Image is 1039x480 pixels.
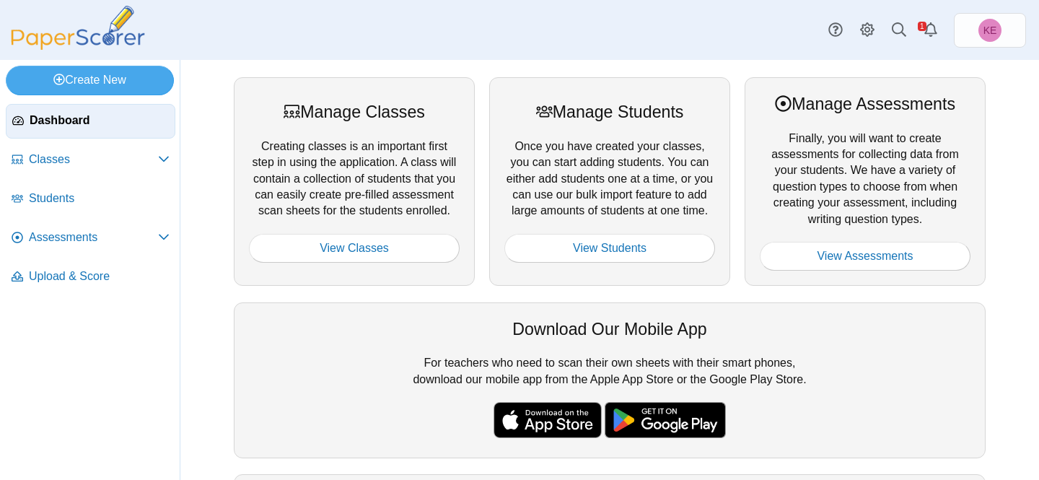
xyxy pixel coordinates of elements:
[504,100,715,123] div: Manage Students
[6,66,174,95] a: Create New
[29,191,170,206] span: Students
[6,40,150,52] a: PaperScorer
[6,260,175,294] a: Upload & Score
[234,77,475,286] div: Creating classes is an important first step in using the application. A class will contain a coll...
[489,77,730,286] div: Once you have created your classes, you can start adding students. You can either add students on...
[6,104,175,139] a: Dashboard
[249,100,460,123] div: Manage Classes
[915,14,947,46] a: Alerts
[6,143,175,178] a: Classes
[249,234,460,263] a: View Classes
[760,242,970,271] a: View Assessments
[29,269,170,284] span: Upload & Score
[504,234,715,263] a: View Students
[30,113,169,128] span: Dashboard
[745,77,986,286] div: Finally, you will want to create assessments for collecting data from your students. We have a va...
[983,25,997,35] span: Kimberly Evans
[29,230,158,245] span: Assessments
[6,6,150,50] img: PaperScorer
[760,92,970,115] div: Manage Assessments
[954,13,1026,48] a: Kimberly Evans
[494,402,602,438] img: apple-store-badge.svg
[6,221,175,256] a: Assessments
[234,302,986,458] div: For teachers who need to scan their own sheets with their smart phones, download our mobile app f...
[249,318,970,341] div: Download Our Mobile App
[605,402,726,438] img: google-play-badge.png
[978,19,1001,42] span: Kimberly Evans
[6,182,175,217] a: Students
[29,152,158,167] span: Classes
